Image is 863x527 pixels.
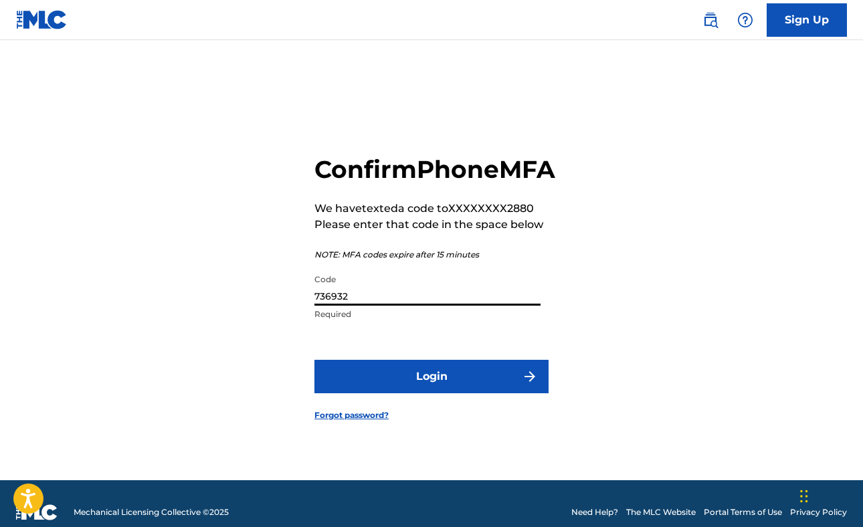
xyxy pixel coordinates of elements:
a: The MLC Website [626,506,696,518]
span: Mechanical Licensing Collective © 2025 [74,506,229,518]
img: f7272a7cc735f4ea7f67.svg [522,368,538,385]
a: Forgot password? [314,409,389,421]
a: Portal Terms of Use [704,506,782,518]
a: Need Help? [571,506,618,518]
img: help [737,12,753,28]
p: Please enter that code in the space below [314,217,555,233]
img: logo [16,504,58,520]
p: NOTE: MFA codes expire after 15 minutes [314,249,555,261]
a: Privacy Policy [790,506,847,518]
iframe: Chat Widget [796,463,863,527]
a: Public Search [697,7,724,33]
a: Sign Up [767,3,847,37]
img: MLC Logo [16,10,68,29]
img: search [702,12,718,28]
div: Help [732,7,759,33]
div: Drag [800,476,808,516]
button: Login [314,360,549,393]
h2: Confirm Phone MFA [314,154,555,185]
p: Required [314,308,541,320]
p: We have texted a code to XXXXXXXX2880 [314,201,555,217]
